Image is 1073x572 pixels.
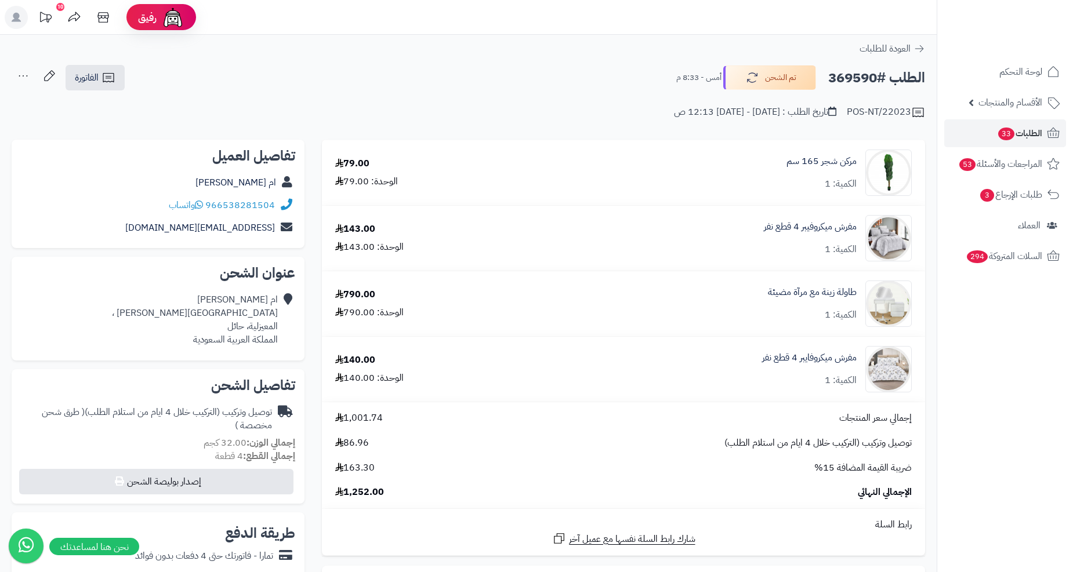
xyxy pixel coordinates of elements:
[19,469,293,494] button: إصدار بوليصة الشحن
[204,436,295,450] small: 32.00 كجم
[1018,217,1041,234] span: العملاء
[997,125,1042,141] span: الطلبات
[335,288,375,301] div: 790.00
[42,405,272,432] span: ( طرق شحن مخصصة )
[169,198,203,212] a: واتساب
[998,127,1014,140] span: 33
[335,157,369,170] div: 79.00
[768,286,857,299] a: طاولة زينة مع مرآة مضيئة
[335,223,375,236] div: 143.00
[246,436,295,450] strong: إجمالي الوزن:
[944,212,1066,239] a: العملاء
[335,306,404,319] div: الوحدة: 790.00
[944,150,1066,178] a: المراجعات والأسئلة53
[56,3,64,11] div: 10
[980,189,994,202] span: 3
[335,354,375,367] div: 140.00
[21,149,295,163] h2: تفاصيل العميل
[944,58,1066,86] a: لوحة التحكم
[966,248,1042,264] span: السلات المتروكة
[205,198,275,212] a: 966538281504
[195,176,276,190] a: ام [PERSON_NAME]
[161,6,184,29] img: ai-face.png
[125,221,275,235] a: [EMAIL_ADDRESS][DOMAIN_NAME]
[959,158,976,171] span: 53
[979,187,1042,203] span: طلبات الإرجاع
[994,9,1062,33] img: logo-2.png
[31,6,60,32] a: تحديثات المنصة
[674,105,836,119] div: تاريخ الطلب : [DATE] - [DATE] 12:13 ص
[825,177,857,191] div: الكمية: 1
[569,533,695,546] span: شارك رابط السلة نفسها مع عميل آخر
[839,411,912,425] span: إجمالي سعر المنتجات
[335,241,404,254] div: الوحدة: 143.00
[335,411,383,425] span: 1,001.74
[552,531,695,546] a: شارك رابط السلة نفسها مع عميل آخر
[847,105,925,119] div: POS-NT/22023
[999,64,1042,80] span: لوحة التحكم
[66,65,125,90] a: الفاتورة
[762,351,857,365] a: مفرش ميكروفايبر 4 قطع نفر
[866,215,911,261] img: 1729515364-110201010714110201010714-90x90.jpg
[858,486,912,499] span: الإجمالي النهائي
[21,266,295,280] h2: عنوان الشحن
[825,308,857,322] div: الكمية: 1
[825,374,857,387] div: الكمية: 1
[723,65,816,90] button: تم الشحن
[866,150,911,196] img: 1695627312-5234523453-90x90.jpg
[814,461,912,475] span: ضريبة القيمة المضافة 15%
[944,242,1066,270] a: السلات المتروكة294
[958,156,1042,172] span: المراجعات والأسئلة
[243,449,295,463] strong: إجمالي القطع:
[21,378,295,392] h2: تفاصيل الشحن
[724,436,912,450] span: توصيل وتركيب (التركيب خلال 4 ايام من استلام الطلب)
[335,486,384,499] span: 1,252.00
[978,94,1042,111] span: الأقسام والمنتجات
[866,346,911,392] img: 1754375734-1-90x90.jpg
[967,250,988,263] span: 294
[75,71,99,85] span: الفاتورة
[335,371,404,385] div: الوحدة: 140.00
[860,42,925,56] a: العودة للطلبات
[327,518,920,531] div: رابط السلة
[676,72,722,83] small: أمس - 8:33 م
[138,10,157,24] span: رفيق
[828,66,925,90] h2: الطلب #369590
[335,436,369,450] span: 86.96
[335,461,375,475] span: 163.30
[786,155,857,168] a: مركن شجر 165 سم
[112,293,278,346] div: ام [PERSON_NAME] [GEOGRAPHIC_DATA][PERSON_NAME] ، المعيزلية، حائل المملكة العربية السعودية
[215,449,295,463] small: 4 قطعة
[944,181,1066,209] a: طلبات الإرجاع3
[860,42,911,56] span: العودة للطلبات
[944,119,1066,147] a: الطلبات33
[335,175,398,188] div: الوحدة: 79.00
[21,406,272,432] div: توصيل وتركيب (التركيب خلال 4 ايام من استلام الطلب)
[825,243,857,256] div: الكمية: 1
[764,220,857,234] a: مفرش ميكروفيبر 4 قطع نفر
[866,280,911,327] img: 1745504823-1-90x90.jpg
[225,526,295,540] h2: طريقة الدفع
[135,549,273,563] div: تمارا - فاتورتك حتى 4 دفعات بدون فوائد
